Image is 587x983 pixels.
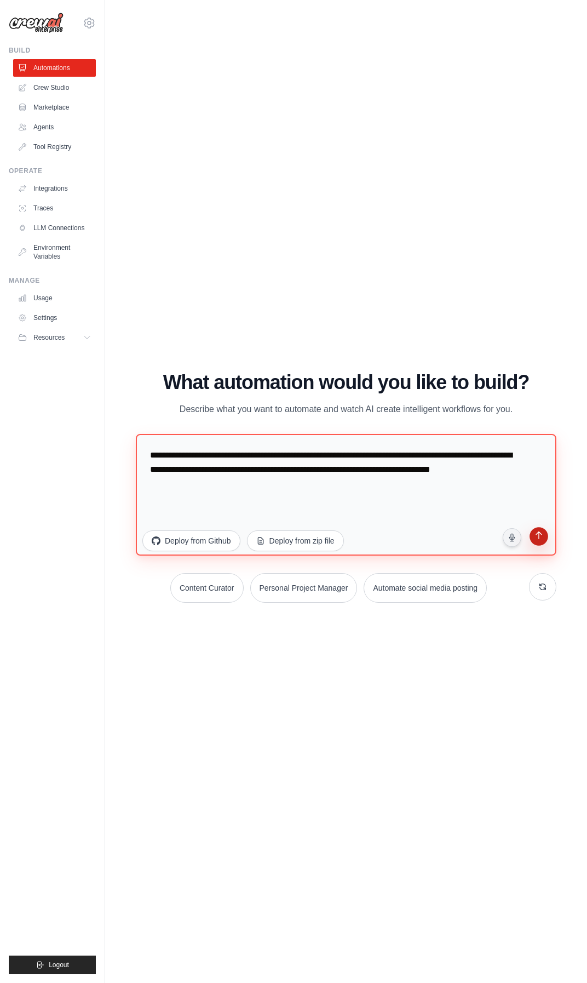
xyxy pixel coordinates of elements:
[13,99,96,116] a: Marketplace
[9,956,96,974] button: Logout
[9,276,96,285] div: Manage
[170,573,244,603] button: Content Curator
[49,961,69,969] span: Logout
[136,372,556,393] h1: What automation would you like to build?
[9,13,64,33] img: Logo
[13,118,96,136] a: Agents
[9,167,96,175] div: Operate
[13,180,96,197] a: Integrations
[142,530,240,551] button: Deploy from Github
[13,138,96,156] a: Tool Registry
[250,573,358,603] button: Personal Project Manager
[13,329,96,346] button: Resources
[13,219,96,237] a: LLM Connections
[9,46,96,55] div: Build
[162,402,530,416] p: Describe what you want to automate and watch AI create intelligent workflows for you.
[247,530,344,551] button: Deploy from zip file
[13,199,96,217] a: Traces
[13,309,96,327] a: Settings
[13,289,96,307] a: Usage
[13,59,96,77] a: Automations
[13,239,96,265] a: Environment Variables
[33,333,65,342] span: Resources
[13,79,96,96] a: Crew Studio
[364,573,487,603] button: Automate social media posting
